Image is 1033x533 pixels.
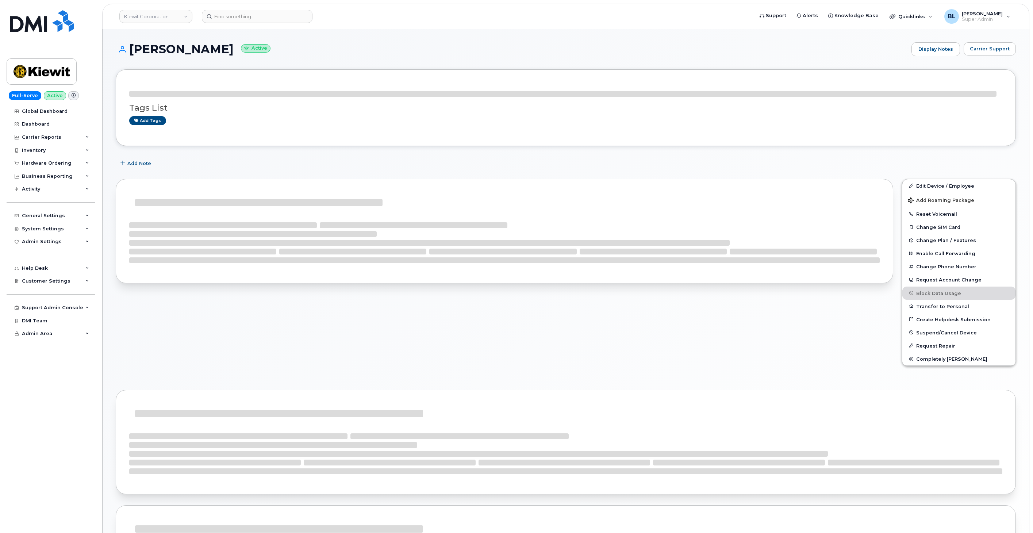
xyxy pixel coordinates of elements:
button: Completely [PERSON_NAME] [902,352,1015,365]
a: Display Notes [911,42,960,56]
button: Suspend/Cancel Device [902,326,1015,339]
button: Add Note [116,157,157,170]
button: Reset Voicemail [902,207,1015,221]
span: Add Note [127,160,151,167]
button: Block Data Usage [902,287,1015,300]
span: Add Roaming Package [908,198,974,204]
button: Enable Call Forwarding [902,247,1015,260]
a: Add tags [129,116,166,125]
button: Transfer to Personal [902,300,1015,313]
button: Change Plan / Features [902,234,1015,247]
span: Completely [PERSON_NAME] [916,356,987,362]
span: Change Plan / Features [916,238,976,243]
button: Request Repair [902,339,1015,352]
h3: Tags List [129,103,1002,112]
a: Create Helpdesk Submission [902,313,1015,326]
button: Change Phone Number [902,260,1015,273]
span: Enable Call Forwarding [916,251,975,256]
span: Carrier Support [970,45,1010,52]
small: Active [241,44,270,53]
button: Change SIM Card [902,221,1015,234]
button: Add Roaming Package [902,192,1015,207]
button: Request Account Change [902,273,1015,286]
h1: [PERSON_NAME] [116,43,908,55]
a: Edit Device / Employee [902,179,1015,192]
button: Carrier Support [964,42,1016,55]
span: Suspend/Cancel Device [916,330,977,335]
